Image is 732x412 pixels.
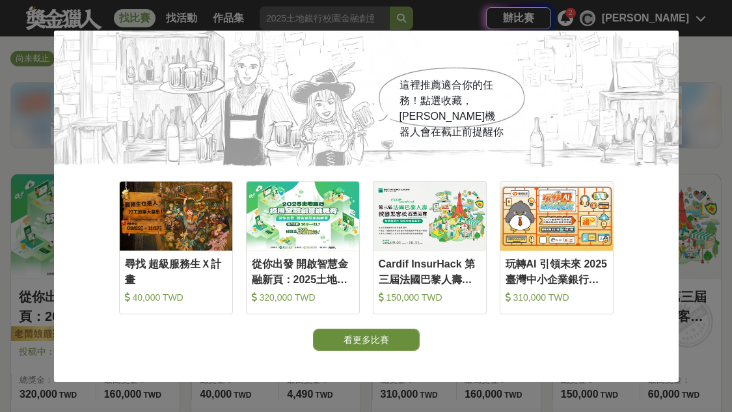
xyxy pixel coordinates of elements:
button: 看更多比賽 [313,329,420,351]
a: Cover Image尋找 超級服務生Ｘ計畫 40,000 TWD [119,181,233,314]
div: 150,000 TWD [379,291,481,304]
img: Cover Image [373,182,486,251]
span: 這裡推薦適合你的任務！點選收藏，[PERSON_NAME]機器人會在截止前提醒你 [400,79,504,137]
div: Cardif InsurHack 第三屆法國巴黎人壽校園黑客松商業競賽 [379,256,481,286]
img: Cover Image [120,182,232,251]
div: 玩轉AI 引領未來 2025臺灣中小企業銀行校園金融科技創意挑戰賽 [506,256,608,286]
img: Cover Image [247,182,359,251]
a: Cover Image從你出發 開啟智慧金融新頁：2025土地銀行校園金融創意挑戰賽 320,000 TWD [246,181,360,314]
div: 尋找 超級服務生Ｘ計畫 [125,256,227,286]
img: Cover Image [500,182,613,251]
div: 310,000 TWD [506,291,608,304]
div: 320,000 TWD [252,291,354,304]
a: Cover Image玩轉AI 引領未來 2025臺灣中小企業銀行校園金融科技創意挑戰賽 310,000 TWD [500,181,614,314]
a: Cover ImageCardif InsurHack 第三屆法國巴黎人壽校園黑客松商業競賽 150,000 TWD [373,181,487,314]
div: 從你出發 開啟智慧金融新頁：2025土地銀行校園金融創意挑戰賽 [252,256,354,286]
div: 40,000 TWD [125,291,227,304]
